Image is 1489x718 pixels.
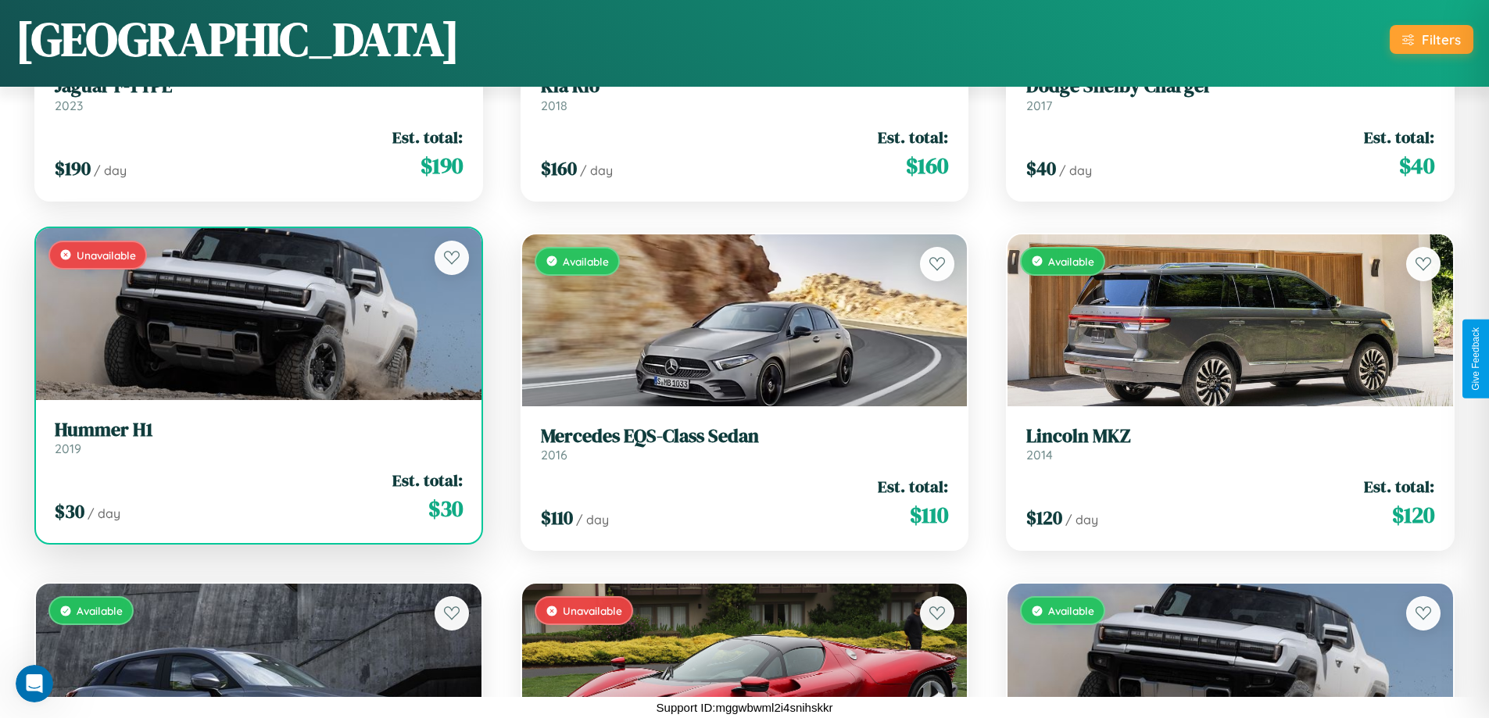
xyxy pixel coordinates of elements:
span: / day [580,163,613,178]
span: $ 40 [1026,155,1056,181]
span: $ 120 [1392,499,1434,530]
a: Jaguar F-TYPE2023 [55,75,463,113]
span: $ 30 [55,498,84,524]
h3: Lincoln MKZ [1026,425,1434,448]
a: Lincoln MKZ2014 [1026,425,1434,463]
h3: Hummer H1 [55,419,463,441]
span: $ 160 [541,155,577,181]
span: $ 160 [906,150,948,181]
span: 2017 [1026,98,1052,113]
span: 2023 [55,98,83,113]
a: Mercedes EQS-Class Sedan2016 [541,425,949,463]
span: / day [1059,163,1092,178]
span: 2018 [541,98,567,113]
p: Support ID: mggwbwml2i4snihskkr [657,697,833,718]
span: Unavailable [563,604,622,617]
h1: [GEOGRAPHIC_DATA] [16,7,460,71]
iframe: Intercom live chat [16,665,53,702]
span: Est. total: [1364,475,1434,498]
span: $ 110 [541,505,573,530]
span: Est. total: [878,475,948,498]
span: $ 120 [1026,505,1062,530]
h3: Dodge Shelby Charger [1026,75,1434,98]
span: / day [1065,512,1098,527]
button: Filters [1390,25,1473,54]
a: Kia Rio2018 [541,75,949,113]
span: 2019 [55,441,81,456]
span: Available [563,255,609,268]
h3: Jaguar F-TYPE [55,75,463,98]
span: Unavailable [77,248,136,262]
span: $ 190 [55,155,91,181]
h3: Kia Rio [541,75,949,98]
span: 2016 [541,447,567,463]
a: Dodge Shelby Charger2017 [1026,75,1434,113]
div: Give Feedback [1470,327,1481,391]
span: $ 40 [1399,150,1434,181]
div: Filters [1422,31,1461,48]
span: Est. total: [1364,126,1434,148]
span: Est. total: [392,126,463,148]
span: Est. total: [878,126,948,148]
span: Est. total: [392,469,463,491]
span: / day [94,163,127,178]
span: / day [576,512,609,527]
a: Hummer H12019 [55,419,463,457]
span: / day [88,505,120,521]
span: 2014 [1026,447,1053,463]
span: $ 30 [428,493,463,524]
span: Available [77,604,123,617]
h3: Mercedes EQS-Class Sedan [541,425,949,448]
span: Available [1048,255,1094,268]
span: $ 190 [421,150,463,181]
span: Available [1048,604,1094,617]
span: $ 110 [910,499,948,530]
